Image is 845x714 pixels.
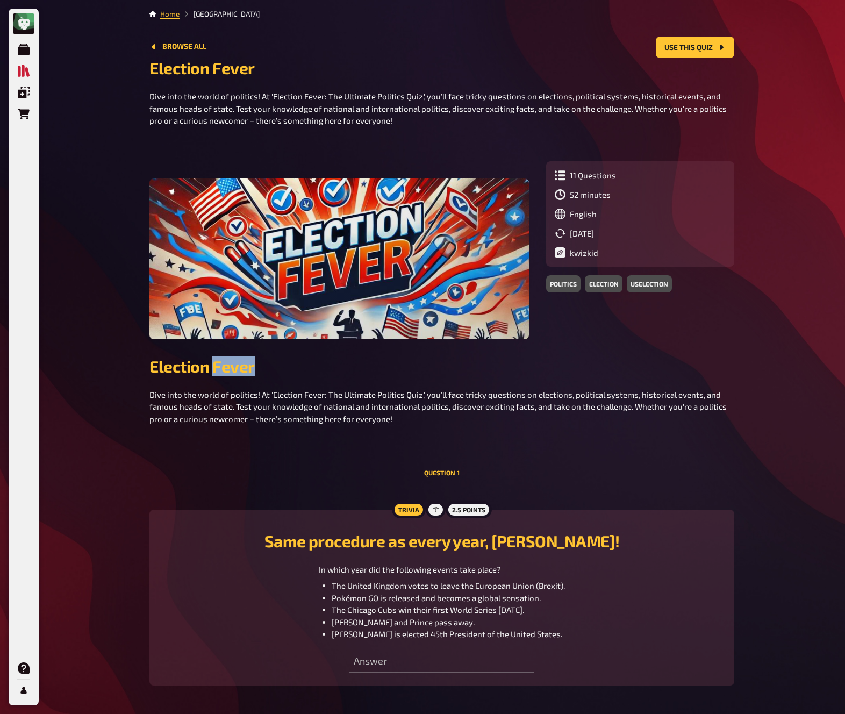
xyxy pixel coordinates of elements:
[332,605,524,615] span: The Chicago Cubs win their first World Series [DATE].
[149,42,206,53] a: Browse all
[446,501,492,518] div: 2.5 points
[149,389,734,425] p: Dive into the world of politics! At 'Election Fever: The Ultimate Politics Quiz,' you’ll face tri...
[332,581,565,590] span: The United Kingdom votes to leave the European Union (Brexit).
[160,10,180,18] a: Home
[555,170,726,181] div: Number of questions
[319,565,501,574] span: In which year did the following events take place?
[332,629,562,639] span: [PERSON_NAME] is elected 45th President of the United States.
[149,42,206,51] button: Browse all
[555,189,726,200] div: Estimated duration
[149,90,734,127] p: Dive into the world of politics! At 'Election Fever: The Ultimate Politics Quiz,' you’ll face tri...
[180,9,260,19] li: Quiz Library
[149,356,734,376] h2: Election Fever
[349,651,534,673] input: Answer
[392,501,426,518] div: Trivia
[160,9,180,19] li: Home
[656,37,734,58] button: Use this quiz
[555,209,726,219] div: Content language
[332,617,475,627] span: [PERSON_NAME] and Prince pass away.
[585,275,622,292] div: election
[149,58,734,77] h2: Election Fever
[546,275,581,292] div: politics
[627,275,672,292] div: uselection
[162,531,721,551] h2: Same procedure as every year, [PERSON_NAME]!
[332,593,541,603] span: Pokémon GO is released and becomes a global sensation.
[296,442,588,503] div: Question 1
[555,228,726,239] div: Last update
[555,247,726,258] div: Author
